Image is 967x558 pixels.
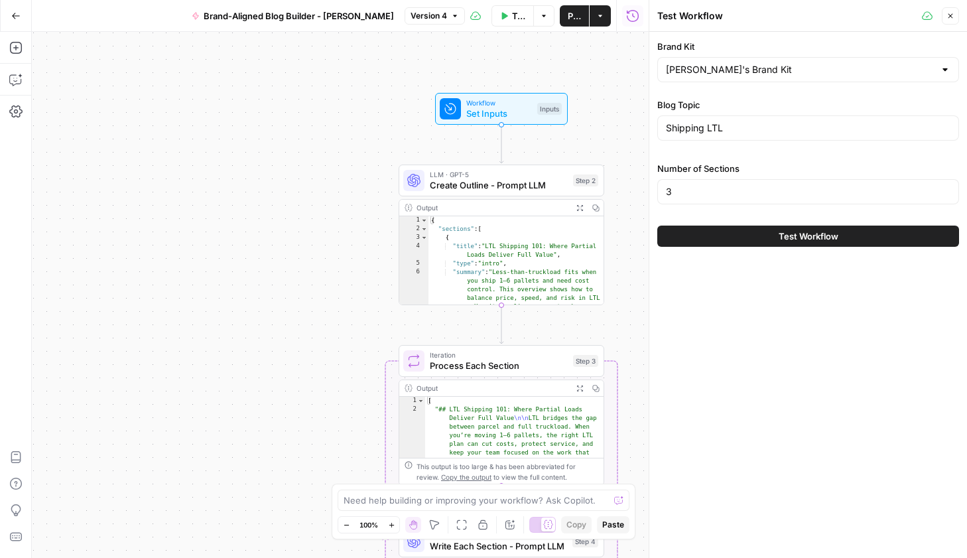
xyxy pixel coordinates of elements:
g: Edge from step_2 to step_3 [499,305,503,344]
span: Set Inputs [466,107,532,120]
span: Paste [602,519,624,531]
div: 4 [399,242,428,259]
div: Step 3 [573,355,598,367]
span: Publish [568,9,581,23]
div: Output [417,202,568,213]
button: Publish [560,5,589,27]
button: Paste [597,516,629,533]
span: Toggle code folding, rows 1 through 3 [417,397,424,405]
span: Process Each Section [430,359,568,372]
span: Create Outline - Prompt LLM [430,178,568,192]
div: IterationProcess Each SectionStep 3Output[ "## LTL Shipping 101: Where Partial Loads Deliver Full... [399,345,604,486]
div: 1 [399,216,428,225]
button: Version 4 [405,7,465,25]
button: Test Workflow [491,5,533,27]
div: This output is too large & has been abbreviated for review. to view the full content. [417,461,598,482]
input: Ashley's Brand Kit [666,63,935,76]
span: Brand-Aligned Blog Builder - [PERSON_NAME] [204,9,394,23]
div: 3 [399,234,428,242]
span: Write Each Section - Prompt LLM [430,539,567,553]
button: Copy [561,516,592,533]
div: Output [417,383,568,393]
g: Edge from start to step_2 [499,125,503,163]
label: Blog Topic [657,98,959,111]
span: 100% [359,520,378,530]
div: Step 4 [572,535,598,547]
div: WorkflowSet InputsInputs [399,93,604,125]
span: Test Workflow [512,9,525,23]
div: 5 [399,259,428,268]
button: Brand-Aligned Blog Builder - [PERSON_NAME] [184,5,402,27]
span: Toggle code folding, rows 2 through 28 [420,225,428,234]
label: Brand Kit [657,40,959,53]
button: Test Workflow [657,226,959,247]
span: LLM · GPT-5 [430,169,568,180]
div: 1 [399,397,425,405]
span: Copy [566,519,586,531]
div: Inputs [537,103,562,115]
span: Workflow [466,98,532,108]
div: 6 [399,268,428,320]
span: Iteration [430,350,568,360]
span: Copy the output [441,473,491,481]
span: Test Workflow [779,230,838,243]
span: Toggle code folding, rows 3 through 7 [420,234,428,242]
div: 2 [399,225,428,234]
label: Number of Sections [657,162,959,175]
span: Toggle code folding, rows 1 through 29 [420,216,428,225]
div: Step 2 [573,174,598,186]
div: LLM · GPT-5Create Outline - Prompt LLMStep 2Output{ "sections":[ { "title":"LTL Shipping 101: Whe... [399,165,604,305]
span: Version 4 [411,10,447,22]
